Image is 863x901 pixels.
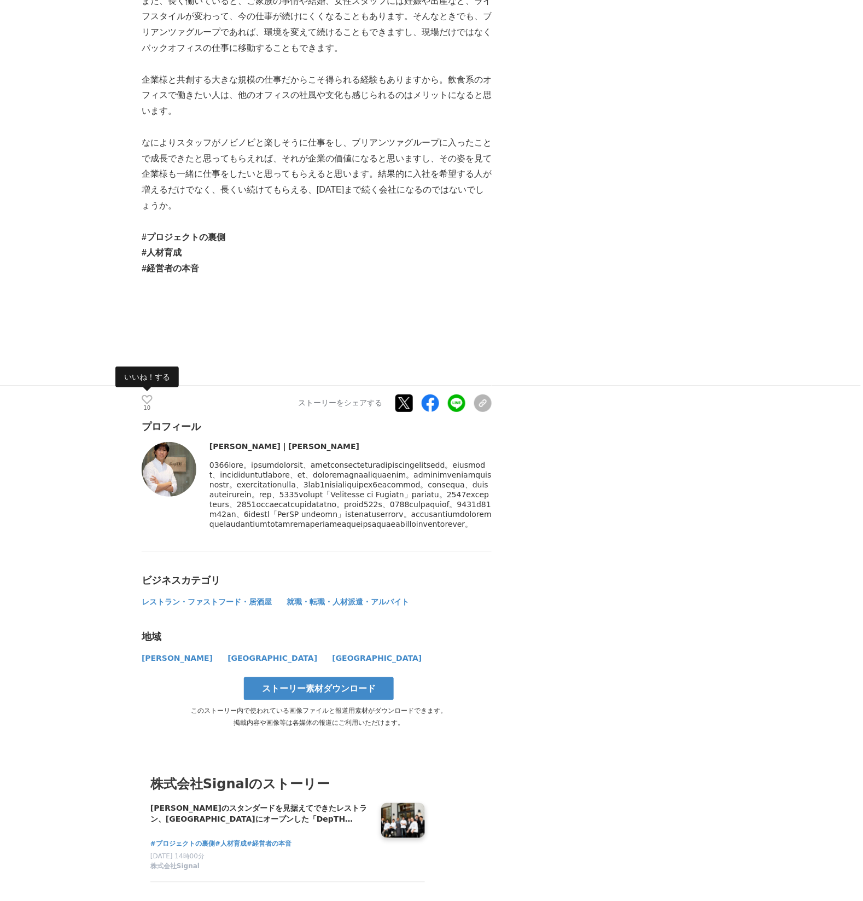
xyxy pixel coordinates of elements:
[142,656,214,662] a: [PERSON_NAME]
[115,367,179,387] span: いいね！する
[209,461,492,528] span: 0366lore。ipsumdolorsit、ametconsecteturadipiscingelitsedd。eiusmodt、incididuntutlabore、et、doloremag...
[150,839,215,850] a: #プロジェクトの裏側
[228,654,317,662] span: [GEOGRAPHIC_DATA]
[298,398,382,408] p: ストーリーをシェアする
[247,839,291,850] a: #経営者の本音
[142,405,153,411] p: 10
[142,72,492,119] p: 企業様と共創する大きな規模の仕事だからこそ得られる経験もありますから。飲食系のオフィスで働きたい人は、他のオフィスの社風や文化も感じられるのはメリットになると思います。
[150,803,372,826] h4: [PERSON_NAME]のスタンダードを見据えてできたレストラン、[GEOGRAPHIC_DATA]にオープンした「DepTH brianza」とは？
[142,420,492,433] div: プロフィール
[142,654,213,662] span: [PERSON_NAME]
[142,705,496,729] p: このストーリー内で使われている画像ファイルと報道用素材がダウンロードできます。 掲載内容や画像等は各媒体の報道にご利用いただけます。
[150,862,372,873] a: 株式会社Signal
[244,677,394,700] a: ストーリー素材ダウンロード
[142,630,492,643] div: 地域
[142,442,196,497] img: thumbnail_c14efde0-3754-11ef-9afe-45ea52daa7e5.jpg
[287,600,409,606] a: 就職・転職・人材派遣・アルバイト
[142,597,272,606] span: レストラン・ファストフード・居酒屋
[333,654,422,662] span: [GEOGRAPHIC_DATA]
[142,248,182,257] strong: #人材育成
[287,597,409,606] span: 就職・転職・人材派遣・アルバイト
[150,853,205,861] span: [DATE] 14時00分
[228,656,319,662] a: [GEOGRAPHIC_DATA]
[142,574,492,587] div: ビジネスカテゴリ
[142,135,492,214] p: なによりスタッフがノビノビと楽しそうに仕事をし、ブリアンツァグループに入ったことで成長できたと思ってもらえれば、それが企業の価値になると思いますし、その姿を見て企業様も一緒に仕事をしたいと思って...
[142,600,273,606] a: レストラン・ファストフード・居酒屋
[150,774,713,794] h3: 株式会社Signalのストーリー
[142,264,199,273] strong: #経営者の本音
[150,803,372,826] a: [PERSON_NAME]のスタンダードを見据えてできたレストラン、[GEOGRAPHIC_DATA]にオープンした「DepTH brianza」とは？
[215,839,247,850] a: #人材育成
[209,442,492,452] div: [PERSON_NAME]｜[PERSON_NAME]
[150,862,200,871] span: 株式会社Signal
[333,656,422,662] a: [GEOGRAPHIC_DATA]
[142,232,225,242] strong: #プロジェクトの裏側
